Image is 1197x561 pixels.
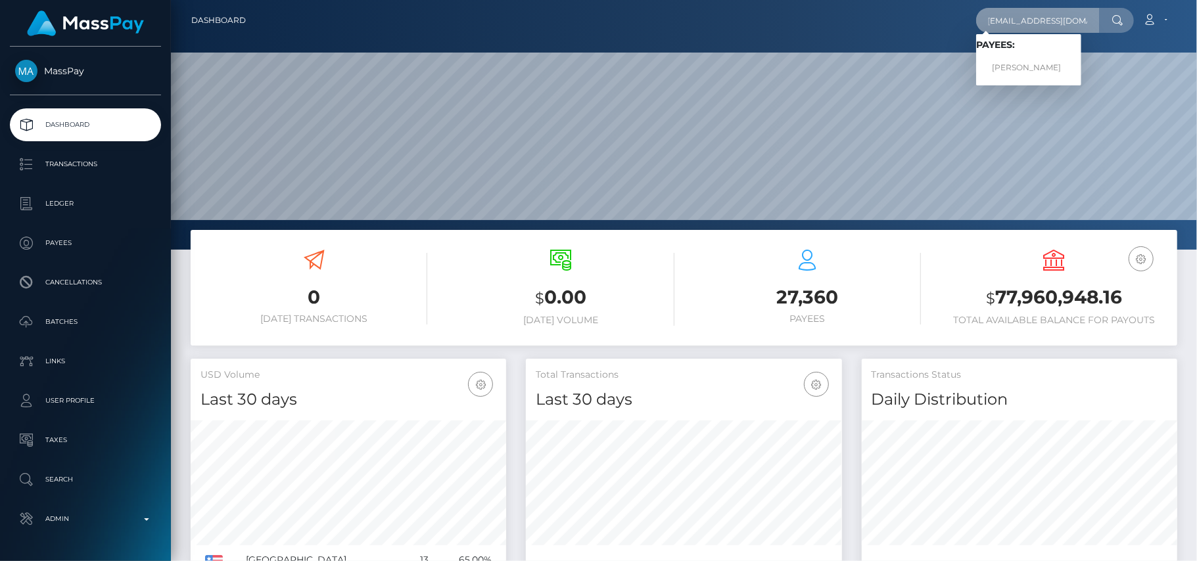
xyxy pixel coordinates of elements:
[10,305,161,338] a: Batches
[15,273,156,292] p: Cancellations
[15,154,156,174] p: Transactions
[10,424,161,457] a: Taxes
[976,56,1081,80] a: [PERSON_NAME]
[536,388,832,411] h4: Last 30 days
[447,315,674,326] h6: [DATE] Volume
[10,187,161,220] a: Ledger
[694,284,921,310] h3: 27,360
[15,312,156,332] p: Batches
[15,233,156,253] p: Payees
[10,503,161,535] a: Admin
[200,369,496,382] h5: USD Volume
[976,39,1081,51] h6: Payees:
[941,315,1167,326] h6: Total Available Balance for Payouts
[15,60,37,82] img: MassPay
[536,369,832,382] h5: Total Transactions
[986,289,995,307] small: $
[447,284,674,311] h3: 0.00
[27,11,144,36] img: MassPay Logo
[15,194,156,213] p: Ledger
[10,463,161,496] a: Search
[200,388,496,411] h4: Last 30 days
[872,388,1167,411] h4: Daily Distribution
[10,65,161,77] span: MassPay
[191,7,246,34] a: Dashboard
[200,313,427,325] h6: [DATE] Transactions
[535,289,544,307] small: $
[941,284,1167,311] h3: 77,960,948.16
[15,470,156,489] p: Search
[10,266,161,299] a: Cancellations
[15,391,156,411] p: User Profile
[10,345,161,378] a: Links
[15,351,156,371] p: Links
[10,384,161,417] a: User Profile
[694,313,921,325] h6: Payees
[200,284,427,310] h3: 0
[15,430,156,450] p: Taxes
[15,115,156,135] p: Dashboard
[10,227,161,259] a: Payees
[976,8,1100,33] input: Search...
[10,108,161,141] a: Dashboard
[15,509,156,529] p: Admin
[10,148,161,181] a: Transactions
[872,369,1167,382] h5: Transactions Status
